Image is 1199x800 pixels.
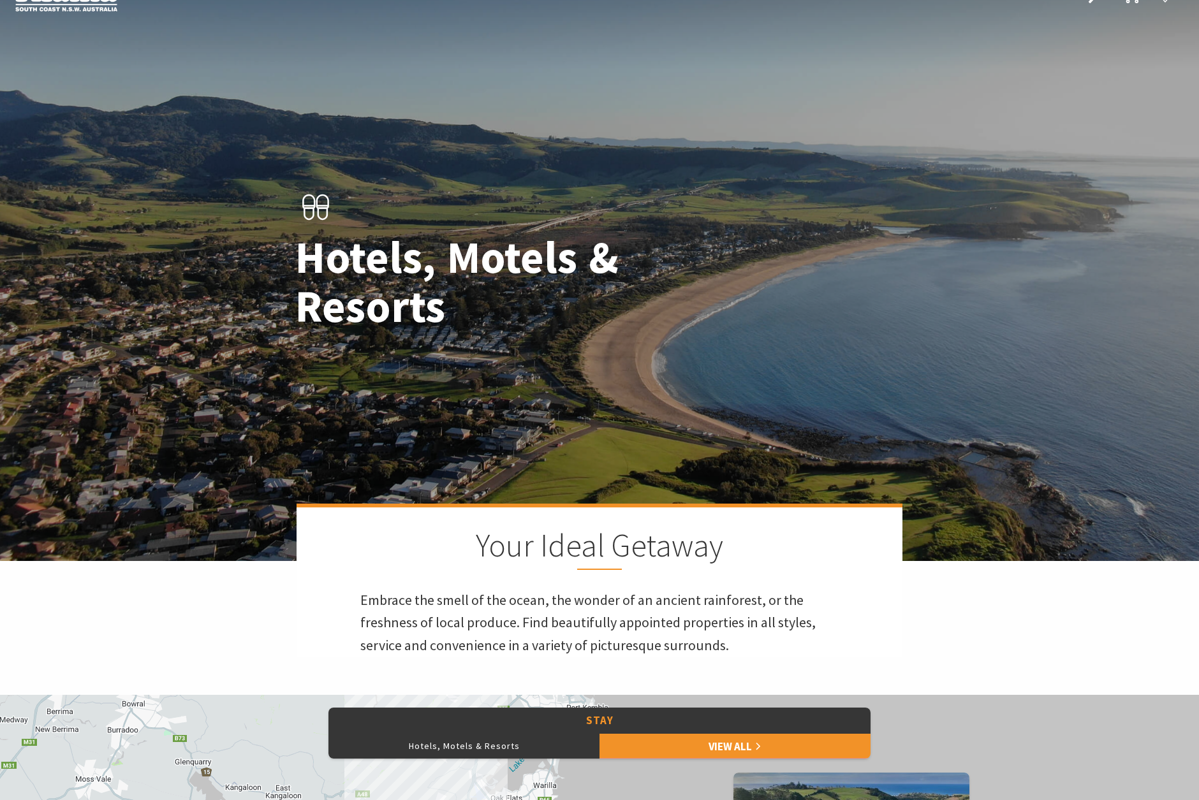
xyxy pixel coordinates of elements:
[328,708,871,734] button: Stay
[599,733,871,759] a: View All
[360,527,839,570] h2: Your Ideal Getaway
[328,733,599,759] button: Hotels, Motels & Resorts
[295,233,656,331] h1: Hotels, Motels & Resorts
[360,589,839,657] p: Embrace the smell of the ocean, the wonder of an ancient rainforest, or the freshness of local pr...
